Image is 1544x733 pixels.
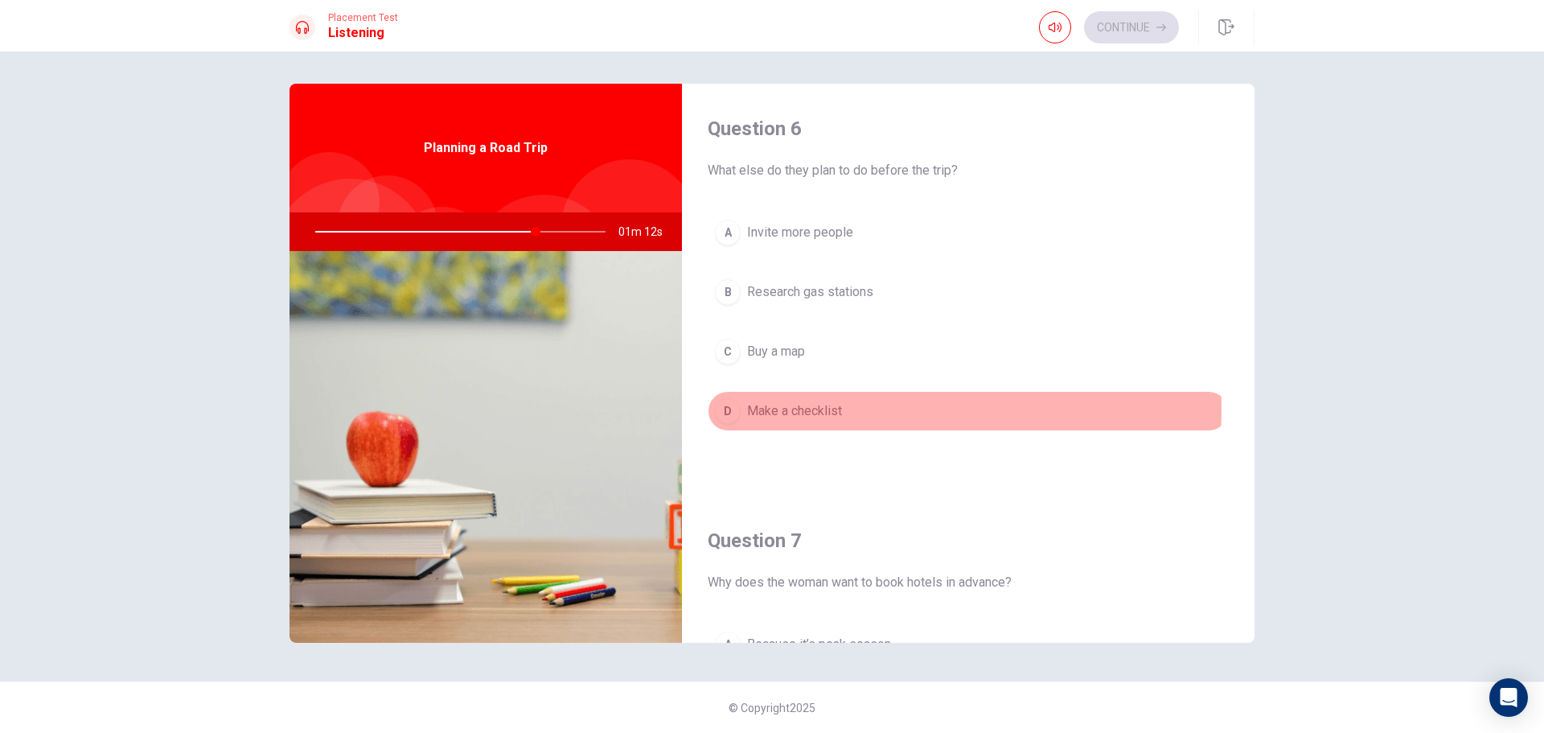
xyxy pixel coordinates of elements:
h4: Question 6 [708,116,1229,142]
span: Because it’s peak season [747,635,891,654]
button: AInvite more people [708,212,1229,253]
span: Make a checklist [747,402,842,421]
span: What else do they plan to do before the trip? [708,161,1229,180]
span: Buy a map [747,342,805,361]
span: Planning a Road Trip [424,138,548,158]
span: Why does the woman want to book hotels in advance? [708,573,1229,592]
div: A [715,220,741,245]
h4: Question 7 [708,528,1229,554]
button: DMake a checklist [708,391,1229,431]
div: D [715,398,741,424]
h1: Listening [328,23,398,43]
span: © Copyright 2025 [729,702,815,714]
div: B [715,279,741,305]
button: CBuy a map [708,331,1229,372]
div: Open Intercom Messenger [1489,678,1528,717]
div: A [715,632,741,657]
div: C [715,339,741,364]
span: 01m 12s [618,212,675,251]
img: Planning a Road Trip [289,251,682,643]
button: ABecause it’s peak season [708,624,1229,665]
button: BResearch gas stations [708,272,1229,312]
span: Invite more people [747,223,853,242]
span: Placement Test [328,12,398,23]
span: Research gas stations [747,282,873,302]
